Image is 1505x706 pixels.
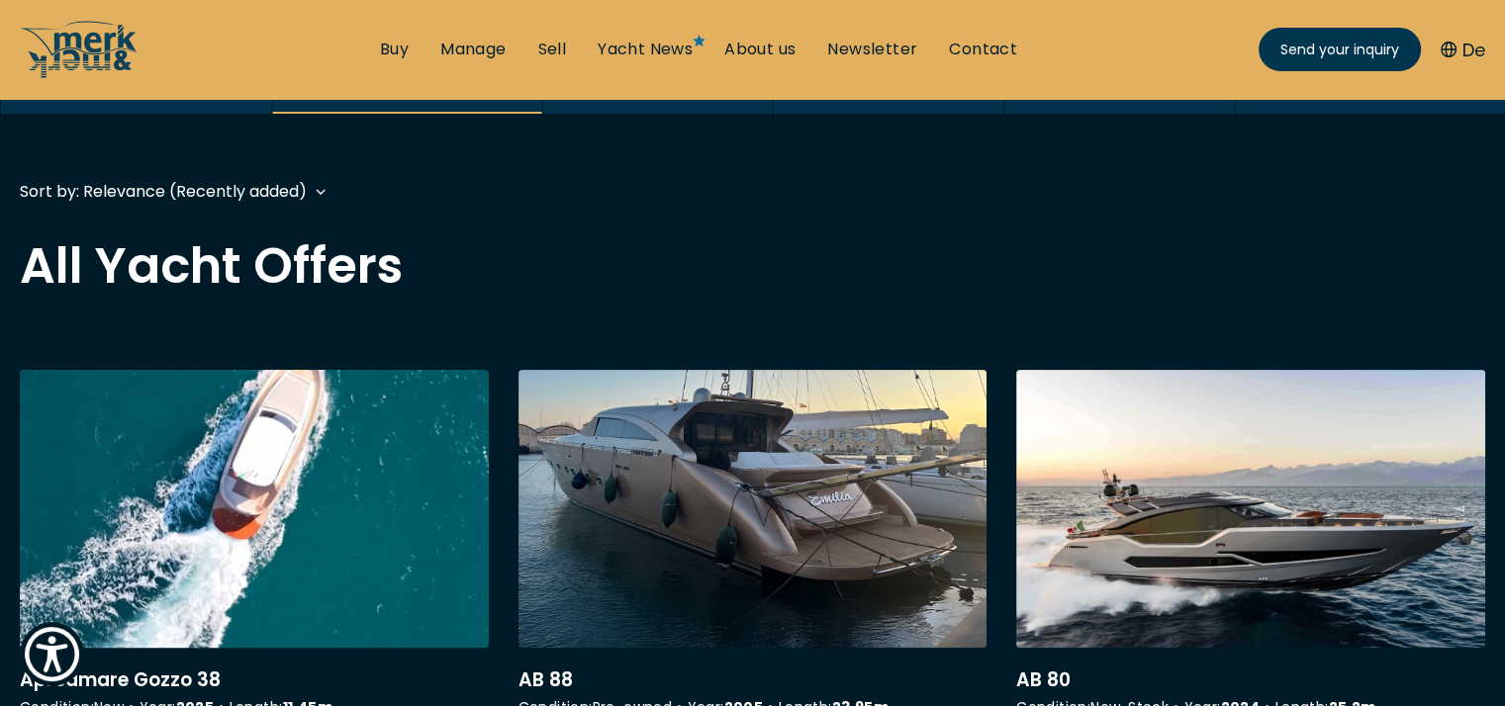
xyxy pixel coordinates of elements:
[1280,40,1399,60] span: Send your inquiry
[1441,37,1485,63] button: De
[537,39,566,60] a: Sell
[724,39,796,60] a: About us
[20,622,84,686] button: Show Accessibility Preferences
[20,179,307,204] div: Sort by: Relevance (Recently added)
[949,39,1017,60] a: Contact
[440,39,506,60] a: Manage
[380,39,409,60] a: Buy
[20,241,1485,291] h2: All Yacht Offers
[598,39,693,60] a: Yacht News
[20,62,139,85] a: /
[1259,28,1421,71] a: Send your inquiry
[827,39,917,60] a: Newsletter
